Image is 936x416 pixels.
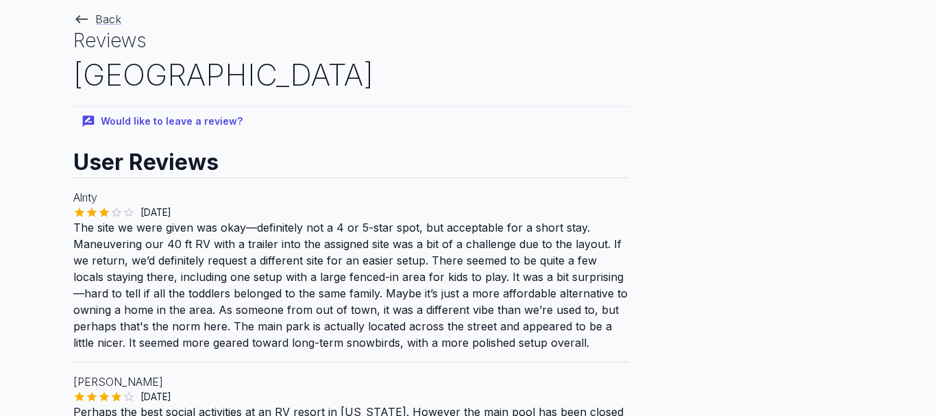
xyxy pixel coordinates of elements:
h2: [GEOGRAPHIC_DATA] [73,54,629,96]
p: [PERSON_NAME] [73,374,629,390]
h1: Reviews [73,27,629,54]
button: Would like to leave a review? [73,107,254,136]
span: [DATE] [135,206,177,219]
span: [DATE] [135,390,177,404]
p: Alrity [73,189,629,206]
h2: User Reviews [73,136,629,178]
p: The site we were given was okay—definitely not a 4 or 5-star spot, but acceptable for a short sta... [73,219,629,351]
a: Back [73,12,121,26]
